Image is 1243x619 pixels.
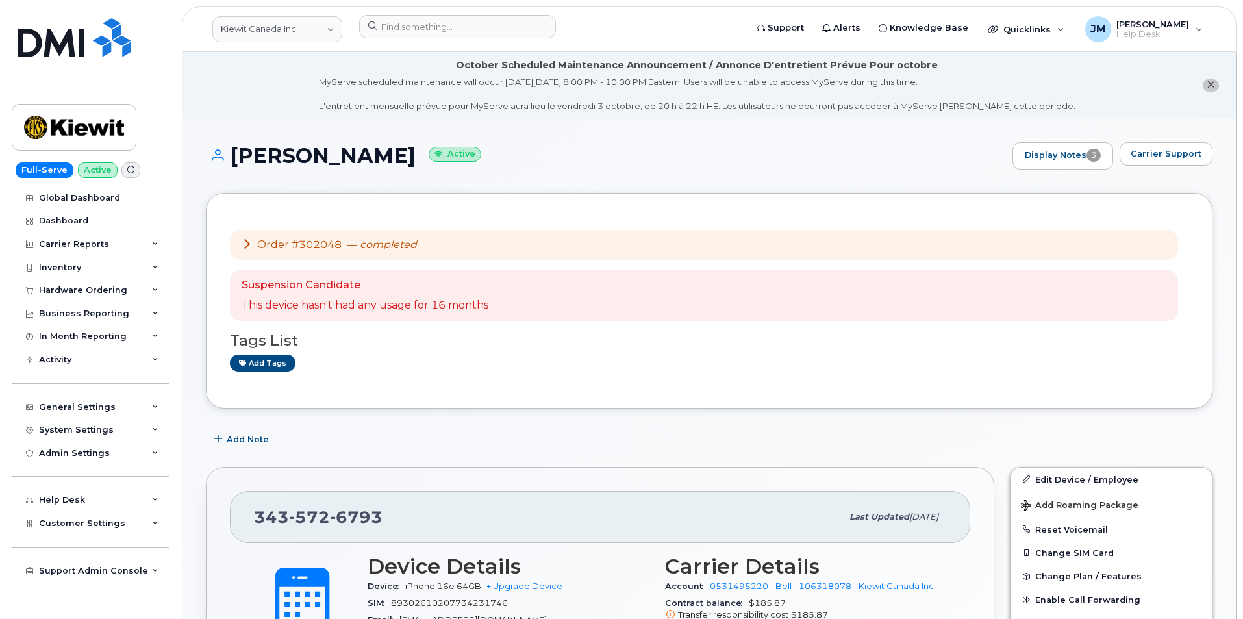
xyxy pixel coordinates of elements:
div: MyServe scheduled maintenance will occur [DATE][DATE] 8:00 PM - 10:00 PM Eastern. Users will be u... [319,76,1075,112]
div: October Scheduled Maintenance Announcement / Annonce D'entretient Prévue Pour octobre [456,58,938,72]
a: Display Notes3 [1012,142,1113,170]
h3: Carrier Details [665,555,947,578]
span: 572 [289,507,330,527]
span: SIM [368,598,391,608]
span: 3 [1086,149,1101,162]
span: Order [257,238,289,251]
button: Enable Call Forwarding [1011,588,1212,611]
span: Carrier Support [1131,147,1201,160]
a: + Upgrade Device [486,581,562,591]
span: iPhone 16e 64GB [405,581,481,591]
a: #302048 [292,238,342,251]
h3: Device Details [368,555,649,578]
button: close notification [1203,79,1219,92]
button: Change SIM Card [1011,541,1212,564]
button: Add Note [206,428,280,451]
span: Add Roaming Package [1021,500,1138,512]
button: Add Roaming Package [1011,491,1212,518]
button: Carrier Support [1120,142,1212,166]
span: [DATE] [909,512,938,522]
em: completed [360,238,417,251]
span: Last updated [849,512,909,522]
span: 89302610207734231746 [391,598,508,608]
small: Active [429,147,481,162]
h1: [PERSON_NAME] [206,144,1006,167]
button: Change Plan / Features [1011,564,1212,588]
span: Contract balance [665,598,749,608]
span: Enable Call Forwarding [1035,595,1140,605]
span: Account [665,581,710,591]
span: 6793 [330,507,383,527]
span: — [347,238,417,251]
span: 343 [254,507,383,527]
button: Reset Voicemail [1011,518,1212,541]
p: Suspension Candidate [242,278,488,293]
p: This device hasn't had any usage for 16 months [242,298,488,313]
a: Edit Device / Employee [1011,468,1212,491]
h3: Tags List [230,333,1188,349]
a: 0531495220 - Bell - 106318078 - Kiewit Canada Inc [710,581,934,591]
iframe: Messenger Launcher [1186,562,1233,609]
span: Add Note [227,433,269,446]
a: Add tags [230,355,295,371]
span: Device [368,581,405,591]
span: Change Plan / Features [1035,572,1142,581]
